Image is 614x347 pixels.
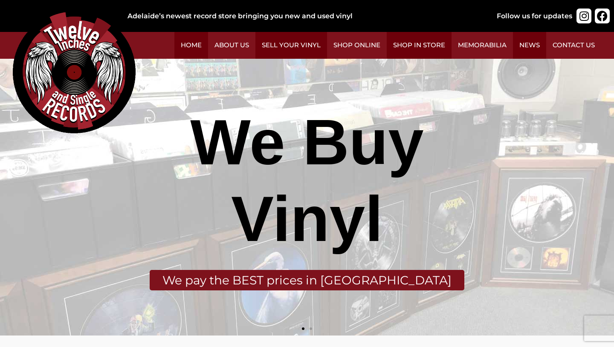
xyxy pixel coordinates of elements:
[310,327,312,330] span: Go to slide 2
[513,32,546,59] a: News
[327,32,387,59] a: Shop Online
[302,327,304,330] span: Go to slide 1
[119,104,495,257] div: We Buy Vinyl
[174,32,208,59] a: Home
[150,270,464,290] div: We pay the BEST prices in [GEOGRAPHIC_DATA]
[497,11,572,21] div: Follow us for updates
[208,32,255,59] a: About Us
[255,32,327,59] a: Sell Your Vinyl
[127,11,469,21] div: Adelaide’s newest record store bringing you new and used vinyl
[546,32,601,59] a: Contact Us
[387,32,452,59] a: Shop in Store
[452,32,513,59] a: Memorabilia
